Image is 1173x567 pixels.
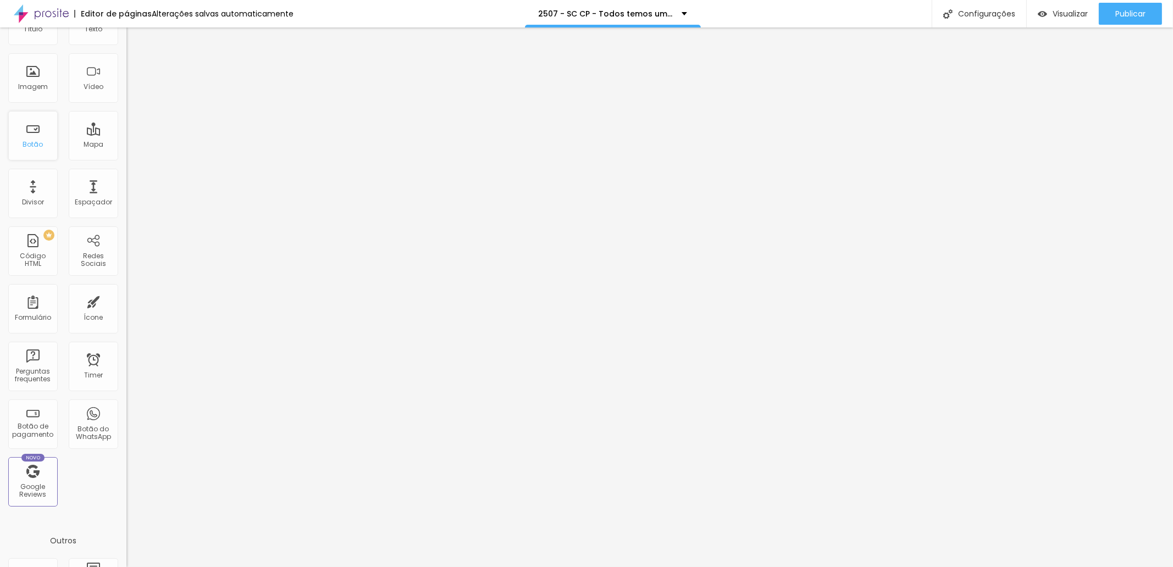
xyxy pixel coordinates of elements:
p: 2507 - SC CP - Todos temos uma historia para contar [539,10,673,18]
div: Divisor [22,198,44,206]
div: Timer [84,371,103,379]
div: Redes Sociais [71,252,115,268]
div: Formulário [15,314,51,321]
img: Icone [943,9,953,19]
div: Botão do WhatsApp [71,425,115,441]
div: Espaçador [75,198,112,206]
div: Botão [23,141,43,148]
div: Vídeo [84,83,103,91]
div: Texto [85,25,102,33]
div: Código HTML [11,252,54,268]
div: Editor de páginas [74,10,152,18]
button: Publicar [1099,3,1162,25]
div: Google Reviews [11,483,54,499]
div: Perguntas frequentes [11,368,54,383]
div: Mapa [84,141,103,148]
div: Novo [21,454,45,462]
div: Botão de pagamento [11,423,54,438]
div: Alterações salvas automaticamente [152,10,294,18]
span: Publicar [1115,9,1146,18]
div: Título [24,25,42,33]
span: Visualizar [1053,9,1088,18]
div: Ícone [84,314,103,321]
div: Imagem [18,83,48,91]
button: Visualizar [1027,3,1099,25]
img: view-1.svg [1038,9,1047,19]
